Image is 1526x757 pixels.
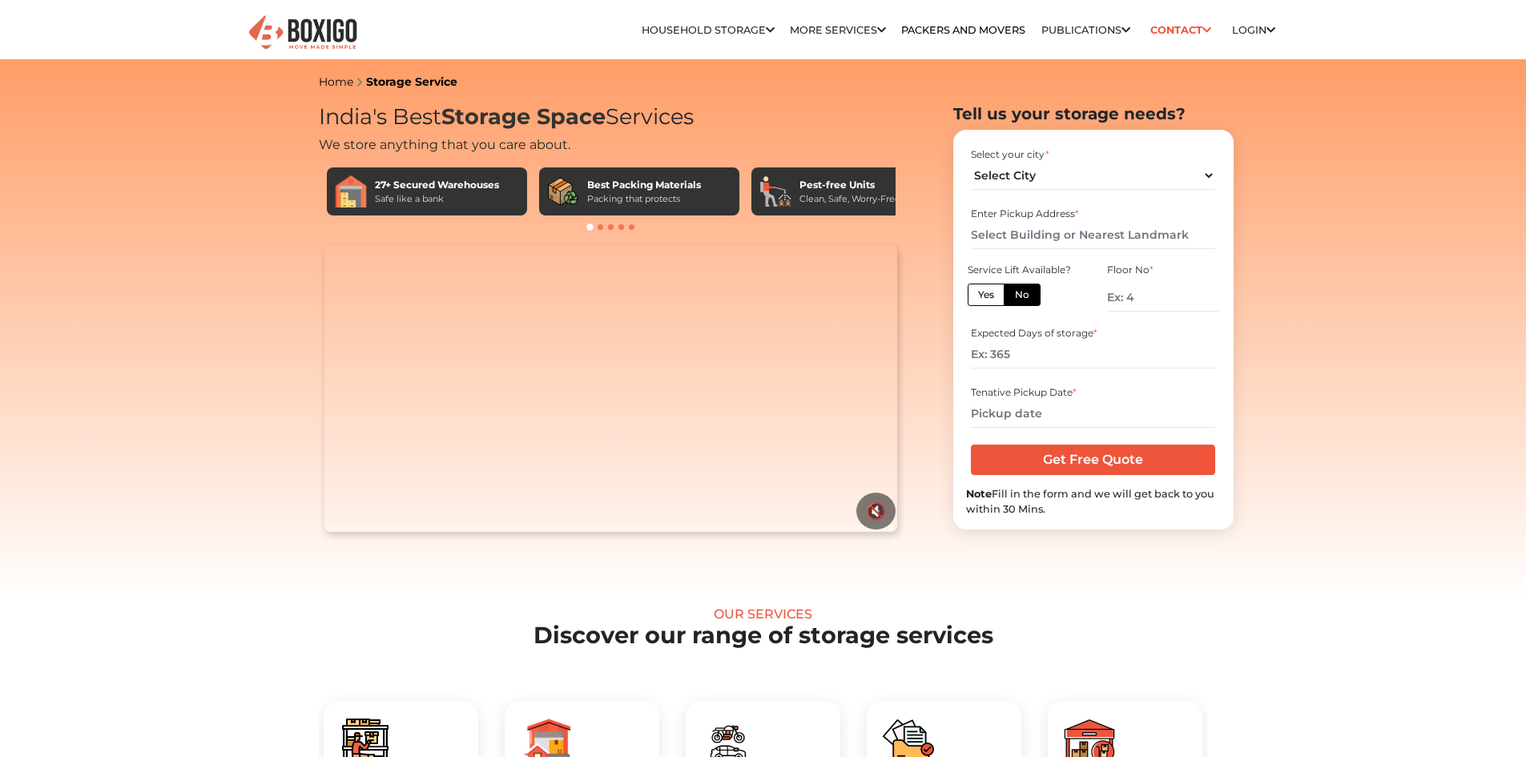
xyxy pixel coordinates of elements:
div: Fill in the form and we will get back to you within 30 Mins. [966,486,1221,517]
a: Packers and Movers [901,24,1025,36]
div: Select your city [971,147,1215,162]
h2: Discover our range of storage services [61,622,1465,650]
input: Ex: 4 [1107,284,1218,312]
div: 27+ Secured Warehouses [375,178,499,192]
div: Best Packing Materials [587,178,701,192]
a: Publications [1041,24,1130,36]
input: Select Building or Nearest Landmark [971,221,1215,249]
video: Your browser does not support the video tag. [324,245,897,532]
div: Our Services [61,606,1465,622]
h2: Tell us your storage needs? [953,104,1234,123]
a: Login [1232,24,1275,36]
label: No [1004,284,1041,306]
img: Boxigo [247,14,359,53]
button: 🔇 [856,493,896,529]
div: Pest-free Units [799,178,900,192]
div: Tenative Pickup Date [971,385,1215,400]
input: Ex: 365 [971,340,1215,368]
h1: India's Best Services [319,104,904,131]
b: Note [966,488,992,500]
label: Yes [968,284,1005,306]
div: Floor No [1107,263,1218,277]
a: Household Storage [642,24,775,36]
img: 27+ Secured Warehouses [335,175,367,207]
div: Service Lift Available? [968,263,1078,277]
span: Storage Space [441,103,606,130]
span: We store anything that you care about. [319,137,570,152]
a: Home [319,74,353,89]
input: Get Free Quote [971,445,1215,475]
a: More services [790,24,886,36]
div: Expected Days of storage [971,326,1215,340]
input: Pickup date [971,400,1215,428]
div: Clean, Safe, Worry-Free [799,192,900,206]
img: Best Packing Materials [547,175,579,207]
div: Packing that protects [587,192,701,206]
div: Safe like a bank [375,192,499,206]
a: Contact [1146,18,1217,42]
a: Storage Service [366,74,457,89]
div: Enter Pickup Address [971,207,1215,221]
img: Pest-free Units [759,175,791,207]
